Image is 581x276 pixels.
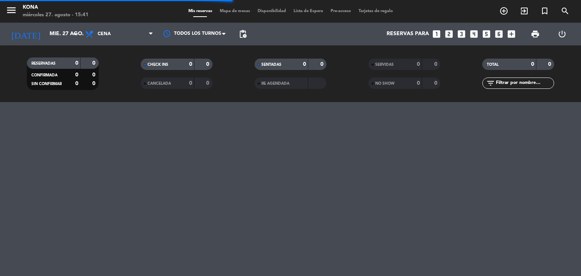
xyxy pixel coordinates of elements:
button: menu [6,5,17,19]
i: add_box [506,29,516,39]
i: looks_3 [457,29,466,39]
i: turned_in_not [540,6,549,16]
i: menu [6,5,17,16]
i: search [561,6,570,16]
span: Mis reservas [185,9,216,13]
strong: 0 [75,81,78,86]
i: power_settings_new [558,29,567,39]
i: looks_6 [494,29,504,39]
span: CANCELADA [148,82,171,85]
div: LOG OUT [548,23,575,45]
strong: 0 [417,62,420,67]
strong: 0 [303,62,306,67]
span: RE AGENDADA [261,82,289,85]
span: Mapa de mesas [216,9,254,13]
i: [DATE] [6,26,46,42]
div: miércoles 27. agosto - 15:41 [23,11,89,19]
span: RESERVADAS [31,62,56,65]
span: SIN CONFIRMAR [31,82,62,86]
span: NO SHOW [375,82,395,85]
strong: 0 [417,81,420,86]
i: looks_4 [469,29,479,39]
span: CHECK INS [148,63,168,67]
input: Filtrar por nombre... [495,79,554,87]
i: filter_list [486,79,495,88]
i: exit_to_app [520,6,529,16]
strong: 0 [320,62,325,67]
span: Reservas para [387,31,429,37]
strong: 0 [206,81,211,86]
span: Cena [98,31,111,37]
strong: 0 [189,62,192,67]
strong: 0 [434,81,439,86]
span: SENTADAS [261,63,281,67]
strong: 0 [189,81,192,86]
i: arrow_drop_down [70,29,79,39]
strong: 0 [434,62,439,67]
i: looks_two [444,29,454,39]
strong: 0 [75,72,78,78]
strong: 0 [92,72,97,78]
strong: 0 [206,62,211,67]
span: Disponibilidad [254,9,290,13]
div: Kona [23,4,89,11]
span: CONFIRMADA [31,73,57,77]
i: looks_5 [482,29,491,39]
span: TOTAL [487,63,499,67]
span: SERVIDAS [375,63,394,67]
span: Tarjetas de regalo [355,9,397,13]
i: add_circle_outline [499,6,508,16]
strong: 0 [531,62,534,67]
strong: 0 [92,81,97,86]
strong: 0 [548,62,553,67]
strong: 0 [75,60,78,66]
i: looks_one [432,29,441,39]
span: Lista de Espera [290,9,327,13]
strong: 0 [92,60,97,66]
span: pending_actions [238,29,247,39]
span: print [531,29,540,39]
span: Pre-acceso [327,9,355,13]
